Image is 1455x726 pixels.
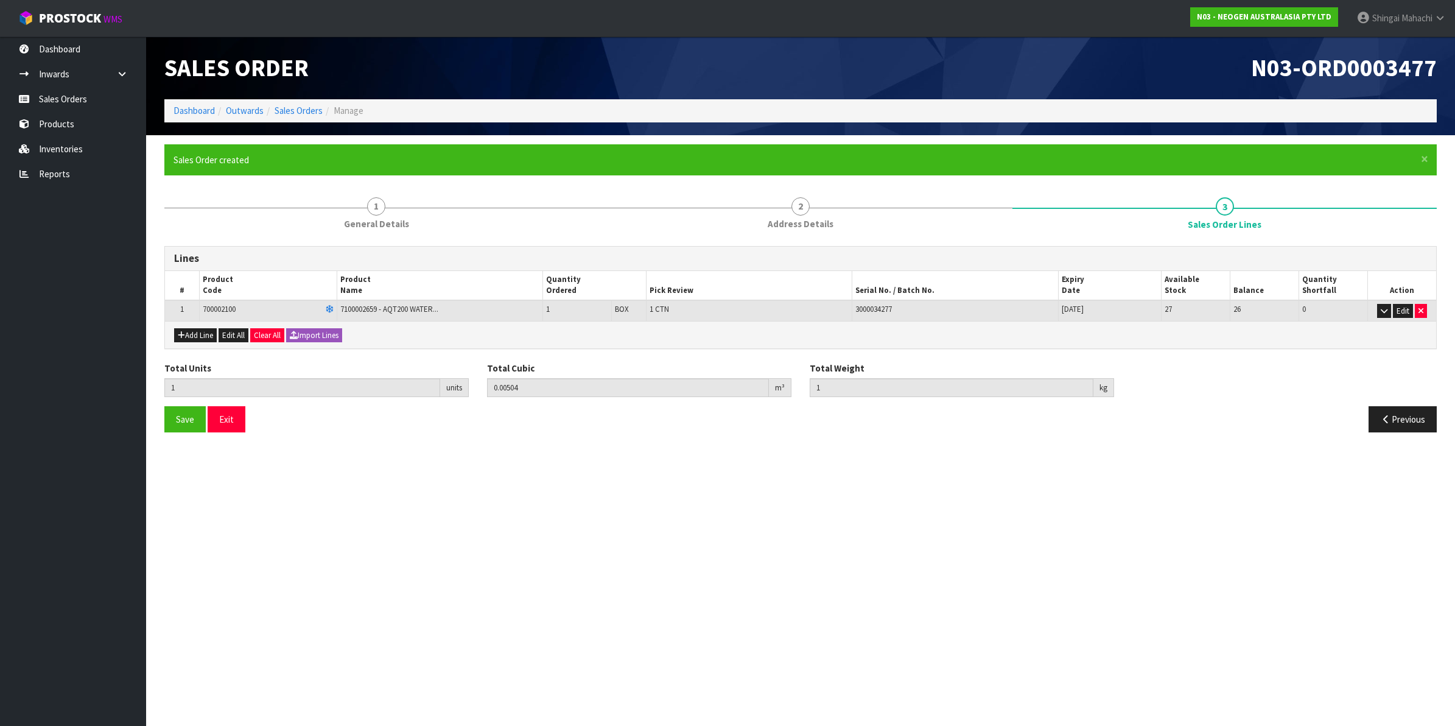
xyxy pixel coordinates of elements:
[18,10,33,26] img: cube-alt.png
[487,378,769,397] input: Total Cubic
[39,10,101,26] span: ProStock
[344,217,409,230] span: General Details
[1372,12,1400,24] span: Shingai
[199,271,337,300] th: Product Code
[1369,406,1437,432] button: Previous
[180,304,184,314] span: 1
[203,304,236,314] span: 700002100
[219,328,248,343] button: Edit All
[164,237,1437,442] span: Sales Order Lines
[174,105,215,116] a: Dashboard
[164,378,440,397] input: Total Units
[1233,304,1241,314] span: 26
[337,271,543,300] th: Product Name
[1093,378,1114,398] div: kg
[1421,150,1428,167] span: ×
[543,271,646,300] th: Quantity Ordered
[1165,304,1172,314] span: 27
[852,271,1059,300] th: Serial No. / Batch No.
[615,304,629,314] span: BOX
[164,52,309,83] span: Sales Order
[250,328,284,343] button: Clear All
[810,362,864,375] label: Total Weight
[174,253,1427,264] h3: Lines
[103,13,122,25] small: WMS
[1197,12,1331,22] strong: N03 - NEOGEN AUSTRALASIA PTY LTD
[164,362,211,375] label: Total Units
[174,328,217,343] button: Add Line
[768,217,833,230] span: Address Details
[546,304,550,314] span: 1
[440,378,469,398] div: units
[1299,271,1367,300] th: Quantity Shortfall
[1251,52,1437,83] span: N03-ORD0003477
[334,105,363,116] span: Manage
[1367,271,1436,300] th: Action
[1401,12,1432,24] span: Mahachi
[855,304,892,314] span: 3000034277
[487,362,535,375] label: Total Cubic
[791,197,810,216] span: 2
[769,378,791,398] div: m³
[286,328,342,343] button: Import Lines
[208,406,245,432] button: Exit
[1216,197,1234,216] span: 3
[650,304,669,314] span: 1 CTN
[1058,271,1161,300] th: Expiry Date
[326,306,334,314] i: Frozen Goods
[176,414,194,425] span: Save
[226,105,264,116] a: Outwards
[367,197,385,216] span: 1
[340,304,438,314] span: 7100002659 - AQT200 WATER...
[1188,218,1261,231] span: Sales Order Lines
[165,271,199,300] th: #
[1062,304,1084,314] span: [DATE]
[164,406,206,432] button: Save
[646,271,852,300] th: Pick Review
[810,378,1093,397] input: Total Weight
[174,154,249,166] span: Sales Order created
[1230,271,1299,300] th: Balance
[1302,304,1306,314] span: 0
[275,105,323,116] a: Sales Orders
[1393,304,1413,319] button: Edit
[1162,271,1230,300] th: Available Stock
